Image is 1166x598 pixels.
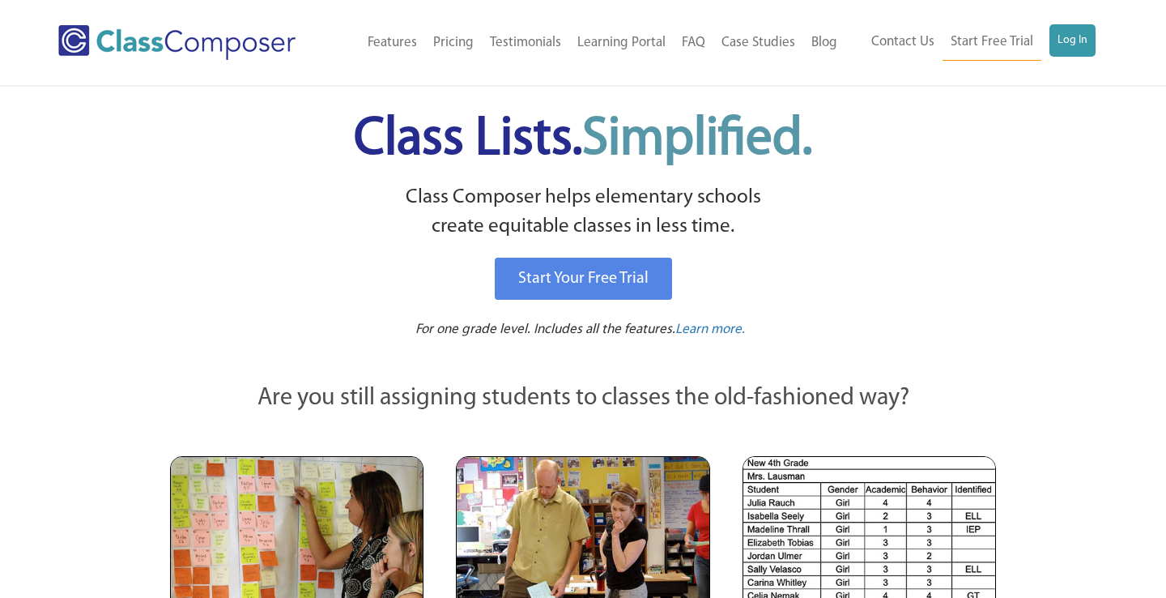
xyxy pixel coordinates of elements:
[360,25,425,61] a: Features
[675,320,745,340] a: Learn more.
[863,24,943,60] a: Contact Us
[354,113,812,166] span: Class Lists.
[803,25,845,61] a: Blog
[845,24,1096,61] nav: Header Menu
[674,25,713,61] a: FAQ
[170,381,996,416] p: Are you still assigning students to classes the old-fashioned way?
[415,322,675,336] span: For one grade level. Includes all the features.
[1049,24,1096,57] a: Log In
[495,258,672,300] a: Start Your Free Trial
[582,113,812,166] span: Simplified.
[569,25,674,61] a: Learning Portal
[58,25,296,60] img: Class Composer
[943,24,1041,61] a: Start Free Trial
[333,25,845,61] nav: Header Menu
[425,25,482,61] a: Pricing
[518,271,649,287] span: Start Your Free Trial
[675,322,745,336] span: Learn more.
[168,183,998,242] p: Class Composer helps elementary schools create equitable classes in less time.
[482,25,569,61] a: Testimonials
[713,25,803,61] a: Case Studies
